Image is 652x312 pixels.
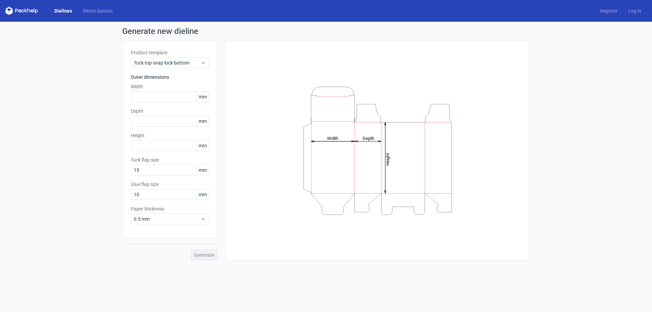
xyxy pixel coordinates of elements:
span: Tuck top snap lock bottom [134,59,201,66]
label: Product template [131,49,209,56]
label: Paper thickness [131,205,209,212]
h1: Generate new dieline [122,27,530,35]
span: 0.5 mm [134,216,201,222]
h3: Outer dimensions [131,74,209,80]
a: Diecut layouts [77,7,118,14]
tspan: Height [385,153,390,165]
label: Width [131,83,209,90]
a: Register [595,7,623,14]
span: mm [197,165,209,175]
span: mm [197,189,209,200]
tspan: Depth [363,135,374,141]
span: mm [197,116,209,126]
label: Depth [131,108,209,114]
tspan: Width [327,135,338,141]
span: mm [197,92,209,102]
a: Log in [623,7,647,14]
label: Height [131,132,209,139]
label: Tuck flap size [131,157,209,163]
label: Glue flap size [131,181,209,188]
span: mm [197,141,209,151]
a: Dielines [49,7,77,14]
